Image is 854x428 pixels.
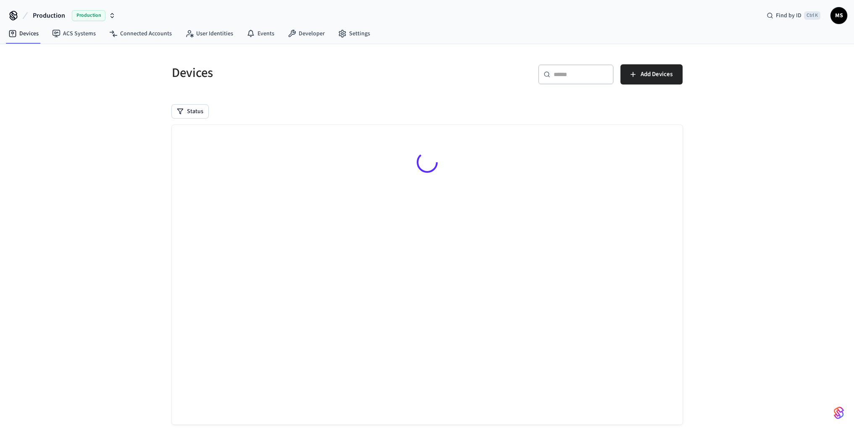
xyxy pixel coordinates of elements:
[776,11,801,20] span: Find by ID
[834,406,844,420] img: SeamLogoGradient.69752ec5.svg
[102,26,179,41] a: Connected Accounts
[804,11,820,20] span: Ctrl K
[45,26,102,41] a: ACS Systems
[760,8,827,23] div: Find by IDCtrl K
[831,8,846,23] span: MS
[240,26,281,41] a: Events
[33,11,65,21] span: Production
[331,26,377,41] a: Settings
[72,10,105,21] span: Production
[172,105,208,118] button: Status
[2,26,45,41] a: Devices
[172,64,422,82] h5: Devices
[281,26,331,41] a: Developer
[641,69,673,80] span: Add Devices
[179,26,240,41] a: User Identities
[830,7,847,24] button: MS
[620,64,683,85] button: Add Devices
